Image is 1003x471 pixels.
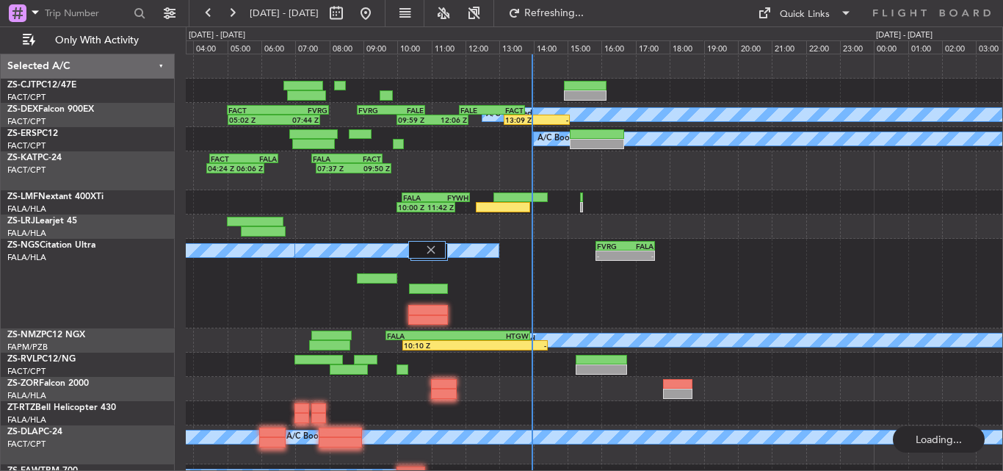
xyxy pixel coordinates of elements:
div: FVRG [278,106,327,115]
div: 06:06 Z [235,164,263,173]
div: 05:00 [228,40,261,54]
a: FACT/CPT [7,92,46,103]
span: ZS-DEX [7,105,38,114]
a: FALA/HLA [7,390,46,401]
div: 08:00 [330,40,363,54]
div: 12:06 Z [432,115,467,124]
span: ZS-RVL [7,355,37,364]
span: Refreshing... [524,8,585,18]
div: - [537,115,568,124]
div: - [597,251,626,260]
div: A/C Booked [537,128,584,150]
div: FALA [626,242,654,251]
div: FALA [244,154,277,163]
div: [DATE] - [DATE] [876,29,933,42]
div: 22:00 [806,40,840,54]
div: A/C Booked [286,426,333,448]
div: A/C Booked [486,104,532,126]
span: ZS-KAT [7,154,37,162]
button: Quick Links [750,1,859,25]
div: FALA [387,331,458,340]
a: ZS-NMZPC12 NGX [7,331,85,339]
div: 17:00 [636,40,670,54]
a: ZS-NGSCitation Ultra [7,241,95,250]
div: FACT [492,106,524,115]
div: 23:00 [840,40,874,54]
span: ZS-LMF [7,193,38,201]
div: 09:59 Z [398,115,432,124]
a: FACT/CPT [7,366,46,377]
a: ZS-DLAPC-24 [7,428,62,436]
div: 09:50 Z [353,164,390,173]
div: Quick Links [780,7,830,22]
div: - [475,341,546,350]
span: ZS-ERS [7,129,37,138]
span: ZS-DLA [7,428,38,436]
div: 14:00 [534,40,568,54]
span: [DATE] - [DATE] [250,7,319,20]
div: 10:10 Z [404,341,475,350]
div: 16:00 [601,40,635,54]
a: ZS-DEXFalcon 900EX [7,105,94,114]
span: ZS-ZOR [7,379,39,388]
div: FACT [228,106,278,115]
a: FACT/CPT [7,439,46,450]
a: FACT/CPT [7,165,46,176]
span: ZS-NMZ [7,331,41,339]
div: 11:42 Z [426,203,454,212]
img: gray-close.svg [424,243,438,256]
a: FALA/HLA [7,414,46,425]
div: 02:00 [942,40,976,54]
div: 11:00 [432,40,466,54]
div: - [626,251,654,260]
a: FAPM/PZB [7,342,48,353]
span: ZS-CJT [7,81,36,90]
a: ZT-RTZBell Helicopter 430 [7,403,116,412]
div: 10:00 [397,40,431,54]
div: FACT [211,154,244,163]
div: FALE [391,106,424,115]
a: ZS-CJTPC12/47E [7,81,76,90]
div: FALE [460,106,492,115]
a: FALA/HLA [7,228,46,239]
div: HTGW [458,331,529,340]
div: 10:00 Z [398,203,426,212]
div: 07:00 [295,40,329,54]
div: 07:44 Z [274,115,319,124]
div: 18:00 [670,40,703,54]
div: 01:00 [908,40,942,54]
span: ZS-LRJ [7,217,35,226]
a: FALA/HLA [7,204,46,215]
div: Loading... [893,426,985,453]
div: 04:24 Z [208,164,236,173]
a: FACT/CPT [7,116,46,127]
input: Trip Number [45,2,129,24]
div: 13:00 [499,40,533,54]
div: 21:00 [772,40,805,54]
div: FALA [313,154,347,163]
span: ZT-RTZ [7,403,35,412]
a: FALA/HLA [7,252,46,263]
div: FVRG [597,242,626,251]
div: 09:00 [363,40,397,54]
button: Only With Activity [16,29,159,52]
div: [DATE] - [DATE] [189,29,245,42]
div: 20:00 [738,40,772,54]
span: ZS-NGS [7,241,40,250]
a: FACT/CPT [7,140,46,151]
div: 00:00 [874,40,908,54]
div: 07:37 Z [317,164,354,173]
div: 12:00 [466,40,499,54]
a: ZS-KATPC-24 [7,154,62,162]
div: FVRG [358,106,391,115]
div: 15:00 [568,40,601,54]
a: ZS-LRJLearjet 45 [7,217,77,226]
div: FYWH [435,193,468,202]
div: FACT [347,154,382,163]
div: 04:00 [193,40,227,54]
div: FALA [403,193,436,202]
span: Only With Activity [38,35,155,46]
a: ZS-LMFNextant 400XTi [7,193,104,201]
a: ZS-ZORFalcon 2000 [7,379,89,388]
button: Refreshing... [501,1,590,25]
